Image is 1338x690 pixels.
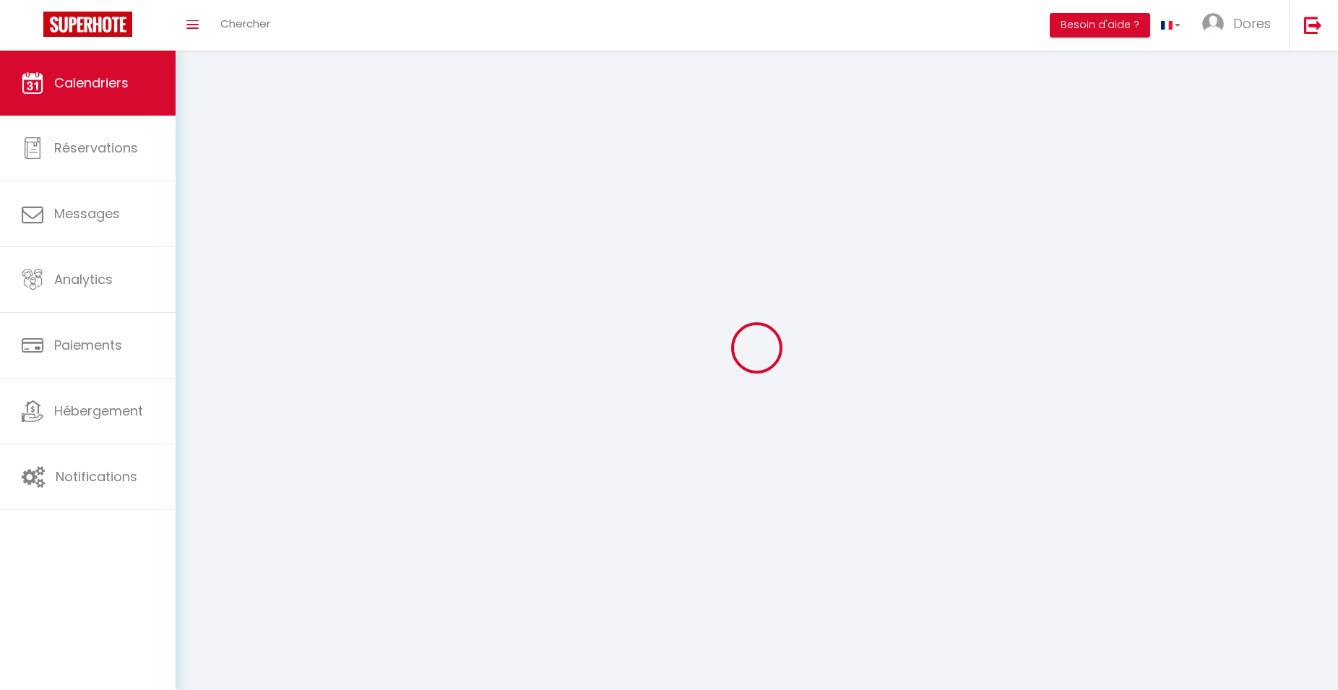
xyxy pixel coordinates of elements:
[220,16,270,31] span: Chercher
[54,139,138,157] span: Réservations
[54,336,122,354] span: Paiements
[43,12,132,37] img: Super Booking
[1050,13,1150,38] button: Besoin d'aide ?
[1304,16,1322,34] img: logout
[54,402,143,420] span: Hébergement
[1233,14,1271,33] span: Dores
[56,467,137,486] span: Notifications
[54,204,120,223] span: Messages
[54,74,129,92] span: Calendriers
[54,270,113,288] span: Analytics
[1202,13,1224,35] img: ...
